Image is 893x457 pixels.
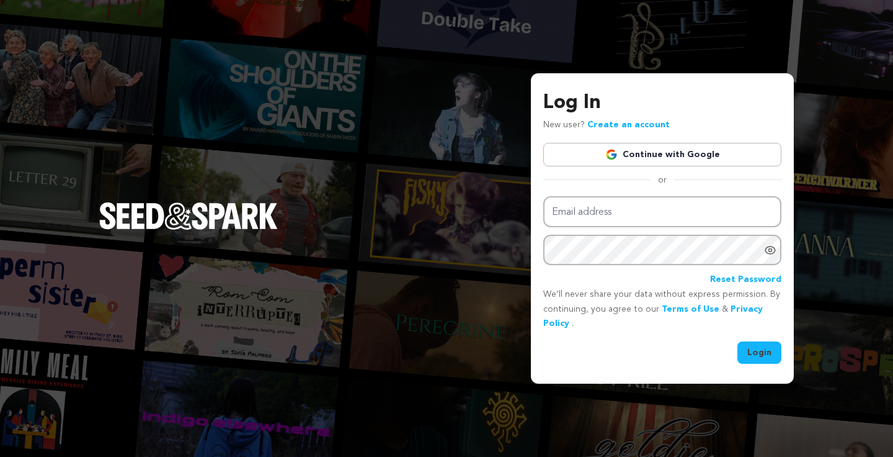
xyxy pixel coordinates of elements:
a: Reset Password [710,273,781,287]
a: Create an account [587,120,670,129]
button: Login [737,342,781,364]
a: Continue with Google [543,143,781,166]
p: New user? [543,118,670,133]
a: Terms of Use [662,305,719,314]
a: Seed&Spark Homepage [99,202,278,255]
h3: Log In [543,88,781,118]
span: or [651,174,674,186]
input: Email address [543,196,781,228]
img: Seed&Spark Logo [99,202,278,230]
img: Google logo [605,148,618,161]
p: We’ll never share your data without express permission. By continuing, you agree to our & . [543,287,781,332]
a: Show password as plain text. Warning: this will display your password on the screen. [764,244,776,256]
